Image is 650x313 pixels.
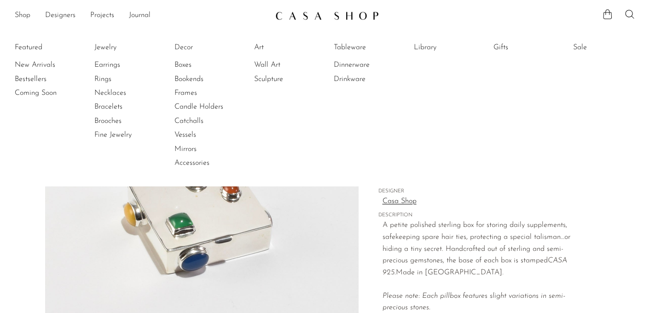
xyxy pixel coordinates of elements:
[254,41,323,86] ul: Art
[383,196,586,208] a: Casa Shop
[94,74,163,84] a: Rings
[334,74,403,84] a: Drinkware
[378,187,586,196] span: DESIGNER
[94,116,163,126] a: Brooches
[94,88,163,98] a: Necklaces
[15,60,84,70] a: New Arrivals
[174,41,244,170] ul: Decor
[334,42,403,52] a: Tableware
[15,8,268,23] nav: Desktop navigation
[15,74,84,84] a: Bestsellers
[254,74,323,84] a: Sculpture
[414,41,483,58] ul: Library
[94,60,163,70] a: Earrings
[174,42,244,52] a: Decor
[174,158,244,168] a: Accessories
[174,74,244,84] a: Bookends
[378,211,586,220] span: DESCRIPTION
[174,88,244,98] a: Frames
[573,42,642,52] a: Sale
[414,42,483,52] a: Library
[94,42,163,52] a: Jewelry
[90,10,114,22] a: Projects
[493,41,563,58] ul: Gifts
[573,41,642,58] ul: Sale
[94,41,163,142] ul: Jewelry
[15,58,84,100] ul: Featured
[493,42,563,52] a: Gifts
[174,116,244,126] a: Catchalls
[334,60,403,70] a: Dinnerware
[254,42,323,52] a: Art
[174,60,244,70] a: Boxes
[45,10,75,22] a: Designers
[254,60,323,70] a: Wall Art
[15,8,268,23] ul: NEW HEADER MENU
[15,88,84,98] a: Coming Soon
[94,130,163,140] a: Fine Jewelry
[174,130,244,140] a: Vessels
[174,144,244,154] a: Mirrors
[129,10,151,22] a: Journal
[334,41,403,86] ul: Tableware
[94,102,163,112] a: Bracelets
[174,102,244,112] a: Candle Holders
[383,257,567,276] em: CASA 925.
[15,10,30,22] a: Shop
